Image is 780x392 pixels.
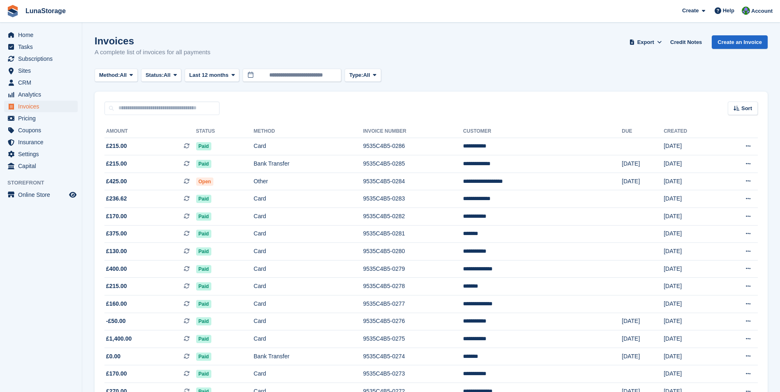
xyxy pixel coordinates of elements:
[363,295,463,313] td: 9535C4B5-0277
[254,225,363,243] td: Card
[18,41,67,53] span: Tasks
[667,35,705,49] a: Credit Notes
[363,278,463,295] td: 9535C4B5-0278
[349,71,363,79] span: Type:
[196,125,254,138] th: Status
[254,348,363,365] td: Bank Transfer
[664,138,718,155] td: [DATE]
[363,260,463,278] td: 9535C4B5-0279
[627,35,664,49] button: Export
[4,189,78,201] a: menu
[622,155,664,173] td: [DATE]
[363,225,463,243] td: 9535C4B5-0281
[254,125,363,138] th: Method
[664,125,718,138] th: Created
[664,348,718,365] td: [DATE]
[18,136,67,148] span: Insurance
[95,69,138,82] button: Method: All
[4,113,78,124] a: menu
[4,101,78,112] a: menu
[712,35,768,49] a: Create an Invoice
[741,104,752,113] span: Sort
[18,77,67,88] span: CRM
[363,190,463,208] td: 9535C4B5-0283
[254,365,363,383] td: Card
[106,177,127,186] span: £425.00
[4,160,78,172] a: menu
[106,229,127,238] span: £375.00
[664,225,718,243] td: [DATE]
[18,148,67,160] span: Settings
[254,278,363,295] td: Card
[146,71,164,79] span: Status:
[196,230,211,238] span: Paid
[742,7,750,15] img: Cathal Vaughan
[106,265,127,273] span: £400.00
[18,160,67,172] span: Capital
[664,278,718,295] td: [DATE]
[189,71,228,79] span: Last 12 months
[363,208,463,226] td: 9535C4B5-0282
[664,243,718,261] td: [DATE]
[120,71,127,79] span: All
[363,313,463,330] td: 9535C4B5-0276
[4,136,78,148] a: menu
[95,48,211,57] p: A complete list of invoices for all payments
[254,260,363,278] td: Card
[106,300,127,308] span: £160.00
[196,160,211,168] span: Paid
[254,190,363,208] td: Card
[106,282,127,291] span: £215.00
[196,195,211,203] span: Paid
[164,71,171,79] span: All
[196,335,211,343] span: Paid
[196,212,211,221] span: Paid
[18,125,67,136] span: Coupons
[664,295,718,313] td: [DATE]
[196,370,211,378] span: Paid
[4,89,78,100] a: menu
[363,173,463,190] td: 9535C4B5-0284
[363,155,463,173] td: 9535C4B5-0285
[664,330,718,348] td: [DATE]
[18,189,67,201] span: Online Store
[664,260,718,278] td: [DATE]
[196,178,214,186] span: Open
[4,41,78,53] a: menu
[664,313,718,330] td: [DATE]
[664,190,718,208] td: [DATE]
[254,155,363,173] td: Bank Transfer
[106,212,127,221] span: £170.00
[4,65,78,76] a: menu
[141,69,181,82] button: Status: All
[7,5,19,17] img: stora-icon-8386f47178a22dfd0bd8f6a31ec36ba5ce8667c1dd55bd0f319d3a0aa187defe.svg
[7,179,82,187] span: Storefront
[106,247,127,256] span: £130.00
[622,348,664,365] td: [DATE]
[4,125,78,136] a: menu
[4,148,78,160] a: menu
[196,247,211,256] span: Paid
[104,125,196,138] th: Amount
[106,334,132,343] span: £1,400.00
[68,190,78,200] a: Preview store
[185,69,239,82] button: Last 12 months
[254,330,363,348] td: Card
[463,125,622,138] th: Customer
[345,69,381,82] button: Type: All
[363,125,463,138] th: Invoice Number
[4,77,78,88] a: menu
[106,369,127,378] span: £170.00
[622,313,664,330] td: [DATE]
[196,317,211,325] span: Paid
[723,7,734,15] span: Help
[363,330,463,348] td: 9535C4B5-0275
[363,365,463,383] td: 9535C4B5-0273
[363,71,370,79] span: All
[254,138,363,155] td: Card
[254,313,363,330] td: Card
[18,113,67,124] span: Pricing
[664,208,718,226] td: [DATE]
[363,138,463,155] td: 9535C4B5-0286
[363,348,463,365] td: 9535C4B5-0274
